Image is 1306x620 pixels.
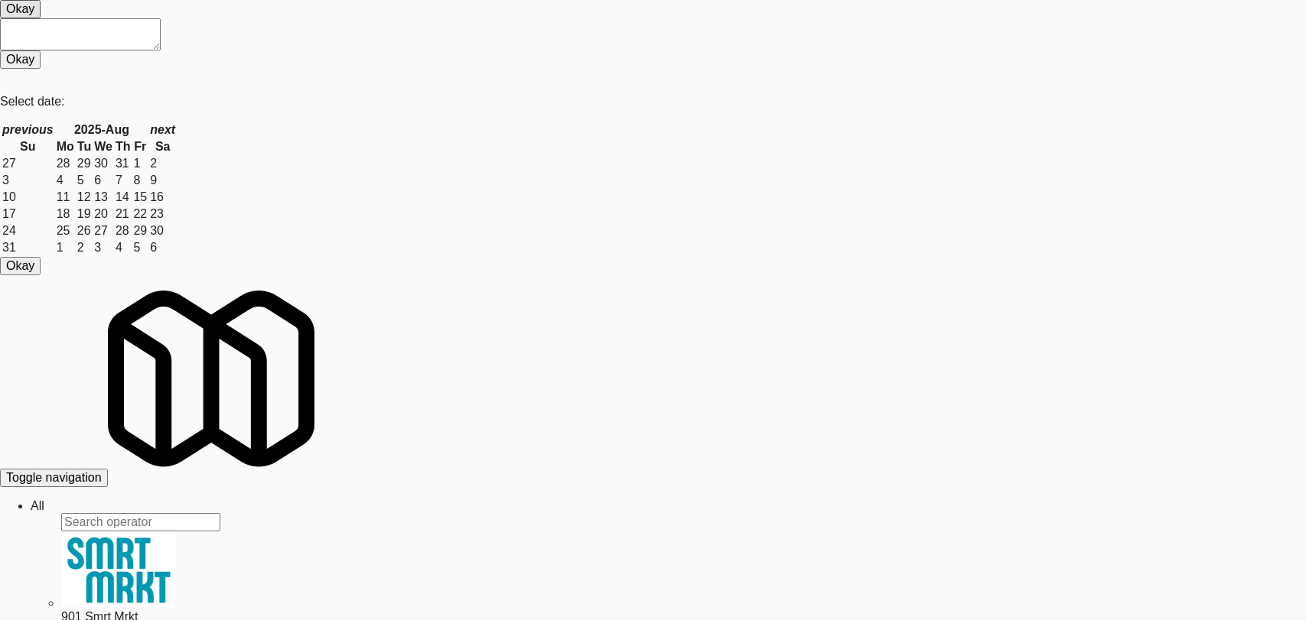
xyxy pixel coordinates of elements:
td: 10 [2,190,54,205]
th: Th [115,139,132,154]
td: 15 [132,190,148,205]
td: 30 [93,156,113,171]
td: 4 [56,173,75,188]
th: Su [2,139,54,154]
td: 3 [93,240,113,255]
td: 11 [56,190,75,205]
td: 31 [2,240,54,255]
td: 28 [115,223,132,239]
td: 25 [56,223,75,239]
th: previous [2,122,54,138]
th: We [93,139,113,154]
td: 3 [2,173,54,188]
td: 27 [2,156,54,171]
th: Fr [132,139,148,154]
td: 29 [132,223,148,239]
td: 1 [56,240,75,255]
th: Tu [77,139,92,154]
th: next [149,122,176,138]
a: All [31,499,44,512]
span: next [150,123,175,136]
span: Toggle navigation [6,471,102,484]
td: 14 [115,190,132,205]
td: 27 [93,223,113,239]
td: 12 [77,190,92,205]
th: Mo [56,139,75,154]
td: 30 [149,223,176,239]
td: 16 [149,190,176,205]
th: 2025-Aug [56,122,148,138]
td: 1 [132,156,148,171]
td: 5 [132,240,148,255]
td: 6 [93,173,113,188]
td: 19 [77,206,92,222]
td: 29 [77,156,92,171]
td: 5 [77,173,92,188]
td: 6 [149,240,176,255]
td: 23 [149,206,176,222]
img: ir0uzeqxfph1lfkm2qud.jpg [61,531,176,607]
td: 21 [115,206,132,222]
td: 24 [2,223,54,239]
td: 22 [132,206,148,222]
td: 4 [115,240,132,255]
td: 17 [2,206,54,222]
input: Search operator [61,513,220,531]
img: Micromart [108,275,314,482]
td: 7 [115,173,132,188]
td: 8 [132,173,148,188]
td: 18 [56,206,75,222]
td: 28 [56,156,75,171]
td: 26 [77,223,92,239]
span: previous [2,123,54,136]
th: Sa [149,139,176,154]
td: 20 [93,206,113,222]
td: 31 [115,156,132,171]
td: 13 [93,190,113,205]
td: 2 [77,240,92,255]
td: 9 [149,173,176,188]
td: 2 [149,156,176,171]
